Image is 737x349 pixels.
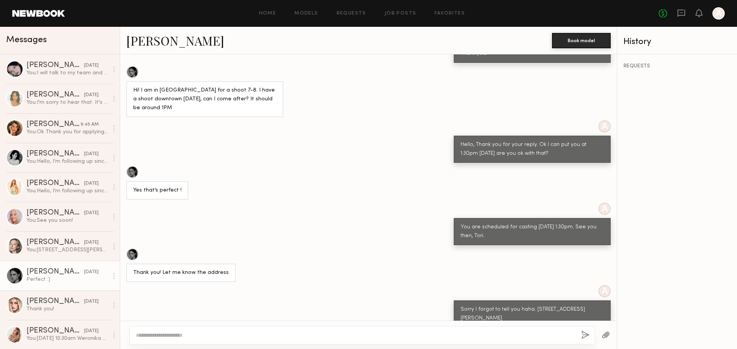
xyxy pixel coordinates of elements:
[26,69,108,77] div: You: I will talk to my team and let you know about Zoom call.
[133,186,182,195] div: Yes that’s perfect !
[84,210,99,217] div: [DATE]
[26,305,108,313] div: Thank you!
[26,268,84,276] div: [PERSON_NAME]
[84,151,99,158] div: [DATE]
[259,11,276,16] a: Home
[26,187,108,195] div: You: Hello, I’m following up since I haven’t received a response from you. I would appreciate it ...
[26,99,108,106] div: You: I'm sorry to hear that. It's ok to reschedule, I can put you on [DATE] 3pm. Does that work f...
[84,239,99,246] div: [DATE]
[26,91,84,99] div: [PERSON_NAME]
[337,11,366,16] a: Requests
[26,217,108,224] div: You: See you soon!
[26,150,84,158] div: [PERSON_NAME]
[84,62,99,69] div: [DATE]
[435,11,465,16] a: Favorites
[552,37,611,43] a: Book model
[623,38,731,46] div: History
[623,64,731,69] div: REQUESTS
[84,92,99,99] div: [DATE]
[294,11,318,16] a: Models
[26,121,81,128] div: [PERSON_NAME]
[84,180,99,187] div: [DATE]
[84,328,99,335] div: [DATE]
[712,7,725,20] a: A
[26,128,108,136] div: You: Ok Thank you for applying, have a great day.
[126,32,224,49] a: [PERSON_NAME]
[26,180,84,187] div: [PERSON_NAME]
[26,298,84,305] div: [PERSON_NAME]
[84,269,99,276] div: [DATE]
[84,298,99,305] div: [DATE]
[461,305,604,323] div: Sorry I forgot to tell you haha. [STREET_ADDRESS][PERSON_NAME]
[26,246,108,254] div: You: [STREET_ADDRESS][PERSON_NAME]. You are scheduled for casting [DATE] 3pm See you then.
[26,62,84,69] div: [PERSON_NAME]
[385,11,416,16] a: Job Posts
[26,239,84,246] div: [PERSON_NAME]
[26,276,108,283] div: Perfect :)
[133,269,229,277] div: Thank you! Let me know the address
[26,209,84,217] div: [PERSON_NAME]
[81,121,99,128] div: 9:45 AM
[133,86,276,113] div: Hi! I am in [GEOGRAPHIC_DATA] for a shoot 7-8. I have a shoot downtown [DATE], can I come after? ...
[6,36,47,44] span: Messages
[26,327,84,335] div: [PERSON_NAME]
[26,335,108,342] div: You: [DATE] 10:30am Weronika casting I marked scheduling for you.
[26,158,108,165] div: You: Hello, I’m following up since I haven’t received a response from you. I would appreciate it ...
[552,33,611,48] button: Book model
[461,141,604,158] div: Hello, Thank you for your reply. Ok I can put you at 1:30pm [DATE] are you ok with that?
[461,223,604,241] div: You are scheduled for casting [DATE] 1:30pm. See you then, Tori.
